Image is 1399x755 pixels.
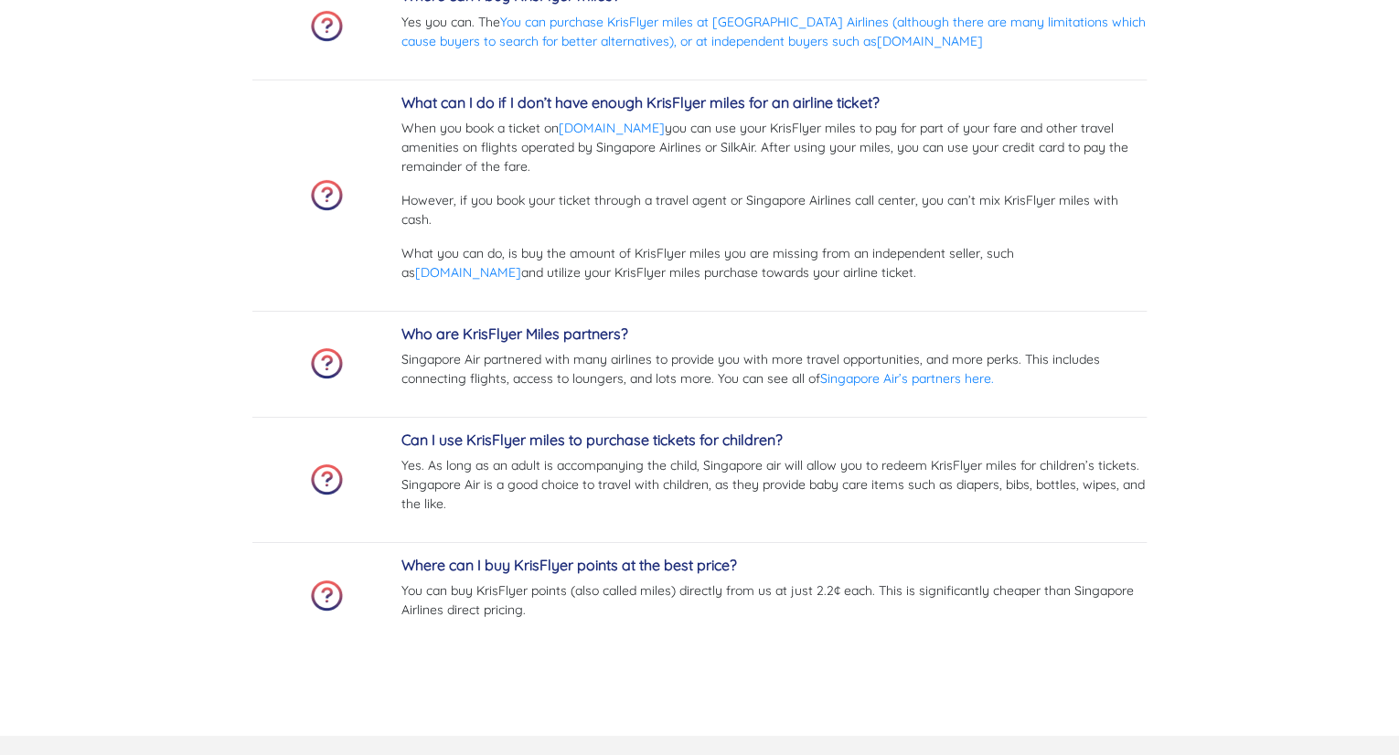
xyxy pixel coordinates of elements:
[311,464,343,495] img: faq-icon.png
[401,13,1147,51] p: Yes you can. The
[401,14,1146,49] a: You can purchase KrisFlyer miles at [GEOGRAPHIC_DATA] Airlines (although there are many limitatio...
[401,350,1147,388] p: Singapore Air partnered with many airlines to provide you with more travel opportunities, and mor...
[311,580,343,611] img: faq-icon.png
[401,557,1147,574] h5: Where can I buy KrisFlyer points at the best price?
[401,581,1147,620] p: You can buy KrisFlyer points (also called miles) directly from us at just 2.2¢ each. This is sign...
[401,119,1147,176] p: When you book a ticket on you can use your KrisFlyer miles to pay for part of your fare and other...
[877,33,983,49] a: [DOMAIN_NAME]
[401,431,1147,449] h5: Can I use KrisFlyer miles to purchase tickets for children?
[820,370,994,387] a: Singapore Air’s partners here.
[401,325,1147,343] h5: Who are KrisFlyer Miles partners?
[401,94,1147,112] h5: What can I do if I don’t have enough KrisFlyer miles for an airline ticket?
[559,120,665,136] a: [DOMAIN_NAME]
[311,180,343,211] img: faq-icon.png
[401,244,1147,282] p: What you can do, is buy the amount of KrisFlyer miles you are missing from an independent seller,...
[401,191,1147,229] p: However, if you book your ticket through a travel agent or Singapore Airlines call center, you ca...
[401,456,1147,514] p: Yes. As long as an adult is accompanying the child, Singapore air will allow you to redeem KrisFl...
[311,348,343,379] img: faq-icon.png
[415,264,521,281] a: [DOMAIN_NAME]
[311,11,343,42] img: faq-icon.png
